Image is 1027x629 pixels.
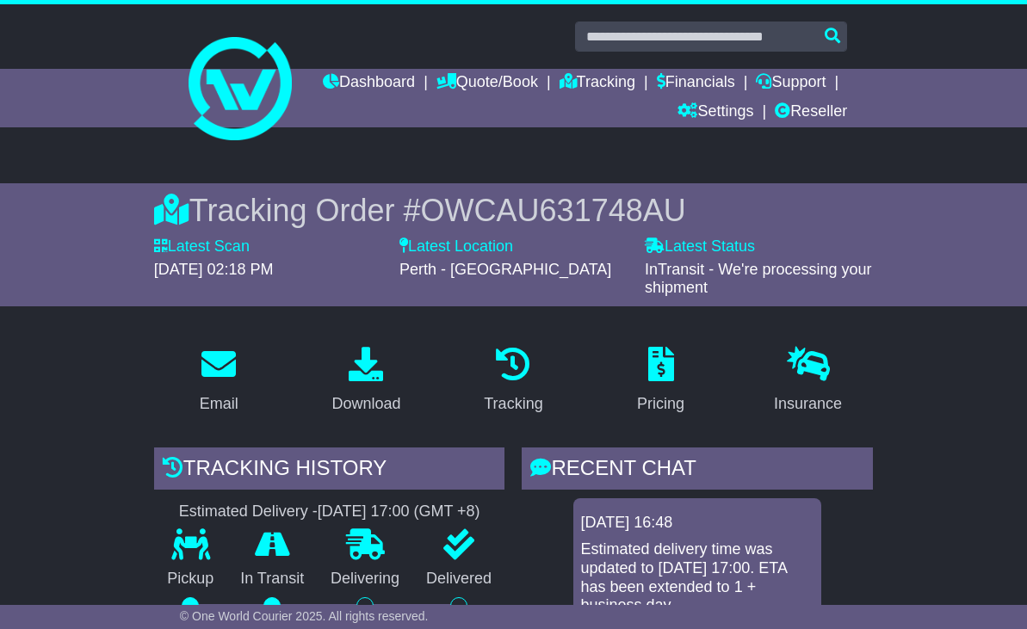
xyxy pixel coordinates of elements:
[756,69,826,98] a: Support
[626,341,696,422] a: Pricing
[318,570,413,589] p: Delivering
[323,69,415,98] a: Dashboard
[775,98,847,127] a: Reseller
[154,192,873,229] div: Tracking Order #
[580,514,814,533] div: [DATE] 16:48
[645,237,755,256] label: Latest Status
[399,261,611,278] span: Perth - [GEOGRAPHIC_DATA]
[637,392,684,416] div: Pricing
[677,98,753,127] a: Settings
[560,69,635,98] a: Tracking
[154,503,505,521] div: Estimated Delivery -
[436,69,538,98] a: Quote/Book
[484,392,542,416] div: Tracking
[331,392,400,416] div: Download
[154,261,274,278] span: [DATE] 02:18 PM
[318,503,480,521] div: [DATE] 17:00 (GMT +8)
[413,570,505,589] p: Delivered
[580,540,814,614] div: Estimated delivery time was updated to [DATE] 17:00. ETA has been extended to 1 + business day..
[774,392,842,416] div: Insurance
[473,341,554,422] a: Tracking
[399,237,513,256] label: Latest Location
[645,261,872,297] span: InTransit - We're processing your shipment
[189,341,250,422] a: Email
[421,193,686,228] span: OWCAU631748AU
[200,392,238,416] div: Email
[227,570,318,589] p: In Transit
[320,341,411,422] a: Download
[522,447,873,494] div: RECENT CHAT
[657,69,735,98] a: Financials
[763,341,853,422] a: Insurance
[180,609,429,623] span: © One World Courier 2025. All rights reserved.
[154,237,250,256] label: Latest Scan
[154,570,227,589] p: Pickup
[154,447,505,494] div: Tracking history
